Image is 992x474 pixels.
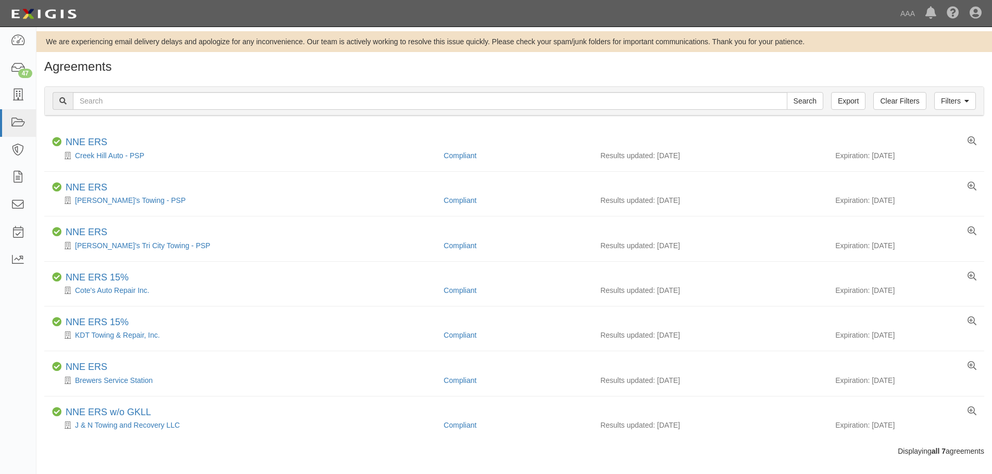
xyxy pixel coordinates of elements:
[444,286,476,294] a: Compliant
[66,407,151,418] div: NNE ERS w/o GKLL
[66,137,107,147] a: NNE ERS
[787,92,823,110] input: Search
[600,240,820,251] div: Results updated: [DATE]
[75,241,210,250] a: [PERSON_NAME]'s Tri City Towing - PSP
[947,7,959,20] i: Help Center - Complianz
[835,195,976,206] div: Expiration: [DATE]
[66,227,107,238] div: NNE ERS
[52,317,61,327] i: Compliant
[36,36,992,47] div: We are experiencing email delivery delays and apologize for any inconvenience. Our team is active...
[52,273,61,282] i: Compliant
[444,331,476,339] a: Compliant
[52,285,436,296] div: Cote's Auto Repair Inc.
[66,227,107,237] a: NNE ERS
[66,362,107,372] a: NNE ERS
[52,150,436,161] div: Creek Hill Auto - PSP
[52,375,436,386] div: Brewers Service Station
[52,362,61,371] i: Compliant
[75,421,180,429] a: J & N Towing and Recovery LLC
[444,376,476,385] a: Compliant
[968,362,976,371] a: View results summary
[968,227,976,236] a: View results summary
[36,446,992,456] div: Displaying agreements
[968,317,976,326] a: View results summary
[600,420,820,430] div: Results updated: [DATE]
[895,3,920,24] a: AAA
[66,272,129,284] div: NNE ERS 15%
[52,407,61,417] i: Compliant
[44,60,984,73] h1: Agreements
[52,227,61,237] i: Compliant
[8,5,80,23] img: logo-5460c22ac91f19d4615b14bd174203de0afe785f0fc80cf4dbbc73dc1793850b.png
[75,151,144,160] a: Creek Hill Auto - PSP
[831,92,865,110] a: Export
[932,447,946,455] b: all 7
[66,407,151,417] a: NNE ERS w/o GKLL
[600,150,820,161] div: Results updated: [DATE]
[835,285,976,296] div: Expiration: [DATE]
[600,285,820,296] div: Results updated: [DATE]
[66,317,129,327] a: NNE ERS 15%
[600,330,820,340] div: Results updated: [DATE]
[835,330,976,340] div: Expiration: [DATE]
[444,421,476,429] a: Compliant
[968,182,976,191] a: View results summary
[835,150,976,161] div: Expiration: [DATE]
[75,196,185,204] a: [PERSON_NAME]'s Towing - PSP
[52,240,436,251] div: Dave's Tri City Towing - PSP
[18,69,32,78] div: 47
[52,330,436,340] div: KDT Towing & Repair, Inc.
[66,362,107,373] div: NNE ERS
[52,420,436,430] div: J & N Towing and Recovery LLC
[835,420,976,430] div: Expiration: [DATE]
[52,195,436,206] div: Doug's Towing - PSP
[968,407,976,416] a: View results summary
[75,286,149,294] a: Cote's Auto Repair Inc.
[444,151,476,160] a: Compliant
[66,317,129,328] div: NNE ERS 15%
[75,376,153,385] a: Brewers Service Station
[873,92,926,110] a: Clear Filters
[600,375,820,386] div: Results updated: [DATE]
[444,241,476,250] a: Compliant
[52,137,61,147] i: Compliant
[75,331,160,339] a: KDT Towing & Repair, Inc.
[66,272,129,283] a: NNE ERS 15%
[968,137,976,146] a: View results summary
[600,195,820,206] div: Results updated: [DATE]
[66,182,107,194] div: NNE ERS
[968,272,976,281] a: View results summary
[73,92,787,110] input: Search
[66,137,107,148] div: NNE ERS
[444,196,476,204] a: Compliant
[835,375,976,386] div: Expiration: [DATE]
[52,183,61,192] i: Compliant
[66,182,107,193] a: NNE ERS
[835,240,976,251] div: Expiration: [DATE]
[934,92,976,110] a: Filters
